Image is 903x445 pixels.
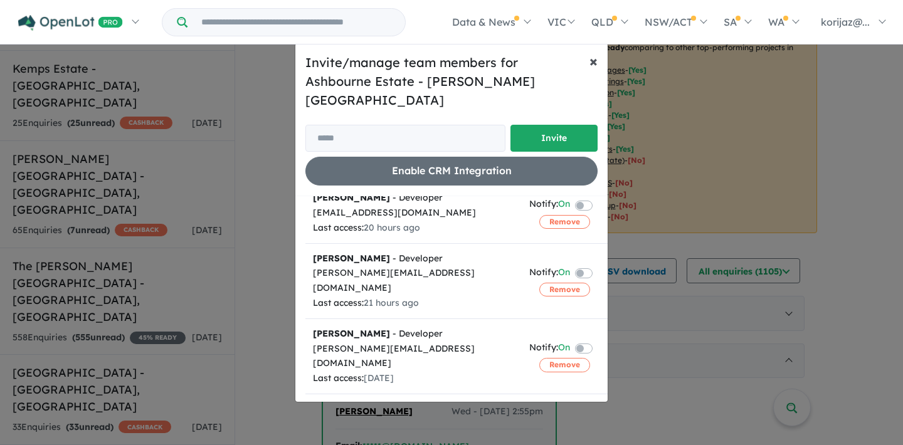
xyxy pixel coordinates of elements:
[313,192,390,203] strong: [PERSON_NAME]
[558,340,570,357] span: On
[190,9,403,36] input: Try estate name, suburb, builder or developer
[539,215,590,229] button: Remove
[305,157,598,185] button: Enable CRM Integration
[539,358,590,372] button: Remove
[313,221,514,236] div: Last access:
[558,265,570,282] span: On
[821,16,870,28] span: korijaz@...
[364,222,420,233] span: 20 hours ago
[313,191,514,206] div: - Developer
[18,15,123,31] img: Openlot PRO Logo White
[313,342,514,372] div: [PERSON_NAME][EMAIL_ADDRESS][DOMAIN_NAME]
[313,327,514,342] div: - Developer
[529,197,570,214] div: Notify:
[313,266,514,296] div: [PERSON_NAME][EMAIL_ADDRESS][DOMAIN_NAME]
[539,283,590,296] button: Remove
[364,297,419,308] span: 21 hours ago
[313,371,514,386] div: Last access:
[313,251,514,266] div: - Developer
[589,51,598,70] span: ×
[364,372,394,384] span: [DATE]
[305,53,598,110] h5: Invite/manage team members for Ashbourne Estate - [PERSON_NAME][GEOGRAPHIC_DATA]
[313,296,514,311] div: Last access:
[558,197,570,214] span: On
[313,328,390,339] strong: [PERSON_NAME]
[510,125,598,152] button: Invite
[313,206,514,221] div: [EMAIL_ADDRESS][DOMAIN_NAME]
[313,253,390,264] strong: [PERSON_NAME]
[529,340,570,357] div: Notify:
[529,265,570,282] div: Notify:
